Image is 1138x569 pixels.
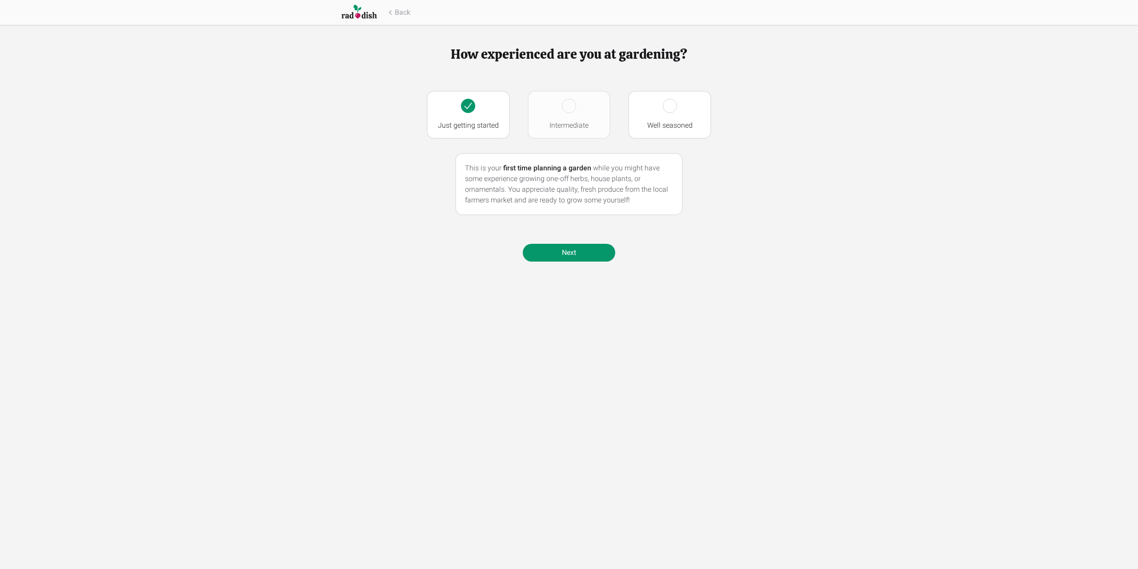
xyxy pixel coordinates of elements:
span: first time planning a garden [503,164,591,172]
div: Just getting started [435,120,502,131]
div: Well seasoned [636,120,703,131]
img: Raddish company logo [341,4,377,20]
button: Back [386,7,410,18]
a: Next [523,244,615,262]
div: Intermediate [536,120,603,131]
h2: How experienced are you at gardening? [427,46,711,62]
span: This is your while you might have some experience growing one-off herbs, house plants, or ornamen... [465,164,668,204]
